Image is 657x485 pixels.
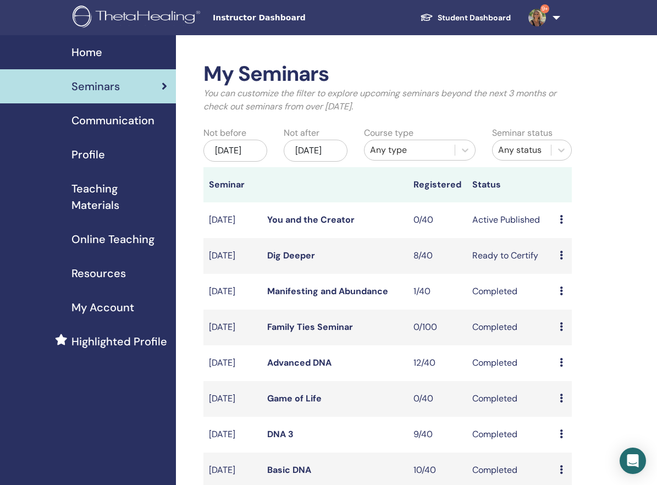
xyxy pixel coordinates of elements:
[408,202,466,238] td: 0/40
[203,345,262,381] td: [DATE]
[203,417,262,453] td: [DATE]
[498,144,545,157] div: Any status
[267,321,353,333] a: Family Ties Seminar
[411,8,520,28] a: Student Dashboard
[267,250,315,261] a: Dig Deeper
[467,167,555,202] th: Status
[408,238,466,274] td: 8/40
[71,112,154,129] span: Communication
[203,274,262,310] td: [DATE]
[71,44,102,60] span: Home
[467,417,555,453] td: Completed
[203,381,262,417] td: [DATE]
[408,345,466,381] td: 12/40
[203,87,572,113] p: You can customize the filter to explore upcoming seminars beyond the next 3 months or check out s...
[267,214,355,225] a: You and the Creator
[528,9,546,26] img: default.png
[467,345,555,381] td: Completed
[203,202,262,238] td: [DATE]
[408,274,466,310] td: 1/40
[71,78,120,95] span: Seminars
[71,265,126,282] span: Resources
[73,5,204,30] img: logo.png
[71,146,105,163] span: Profile
[467,202,555,238] td: Active Published
[213,12,378,24] span: Instructor Dashboard
[203,140,267,162] div: [DATE]
[71,333,167,350] span: Highlighted Profile
[467,274,555,310] td: Completed
[364,126,413,140] label: Course type
[203,238,262,274] td: [DATE]
[203,167,262,202] th: Seminar
[203,126,246,140] label: Not before
[408,417,466,453] td: 9/40
[467,381,555,417] td: Completed
[71,231,154,247] span: Online Teaching
[284,140,347,162] div: [DATE]
[467,238,555,274] td: Ready to Certify
[540,4,549,13] span: 9+
[267,464,311,476] a: Basic DNA
[492,126,553,140] label: Seminar status
[408,381,466,417] td: 0/40
[267,428,294,440] a: DNA 3
[267,393,322,404] a: Game of Life
[284,126,319,140] label: Not after
[420,13,433,22] img: graduation-cap-white.svg
[203,310,262,345] td: [DATE]
[408,310,466,345] td: 0/100
[370,144,449,157] div: Any type
[267,357,332,368] a: Advanced DNA
[267,285,388,297] a: Manifesting and Abundance
[620,448,646,474] div: Open Intercom Messenger
[467,310,555,345] td: Completed
[203,62,572,87] h2: My Seminars
[408,167,466,202] th: Registered
[71,299,134,316] span: My Account
[71,180,167,213] span: Teaching Materials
